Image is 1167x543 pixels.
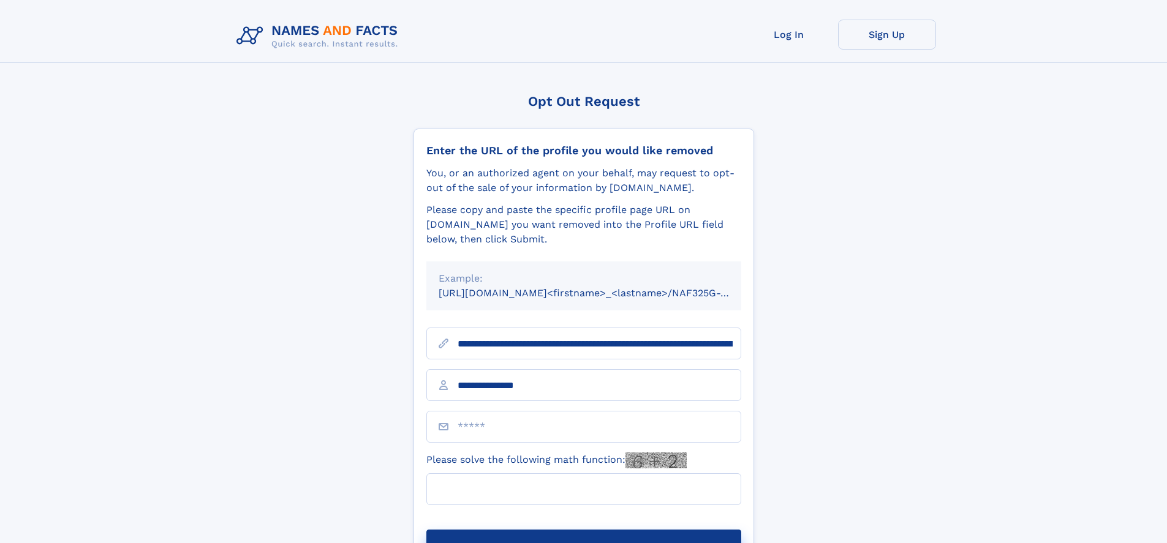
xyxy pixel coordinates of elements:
div: Example: [439,271,729,286]
div: Opt Out Request [414,94,754,109]
a: Sign Up [838,20,936,50]
img: Logo Names and Facts [232,20,408,53]
div: Enter the URL of the profile you would like removed [426,144,741,157]
div: Please copy and paste the specific profile page URL on [DOMAIN_NAME] you want removed into the Pr... [426,203,741,247]
a: Log In [740,20,838,50]
div: You, or an authorized agent on your behalf, may request to opt-out of the sale of your informatio... [426,166,741,195]
label: Please solve the following math function: [426,452,687,468]
small: [URL][DOMAIN_NAME]<firstname>_<lastname>/NAF325G-xxxxxxxx [439,287,765,299]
